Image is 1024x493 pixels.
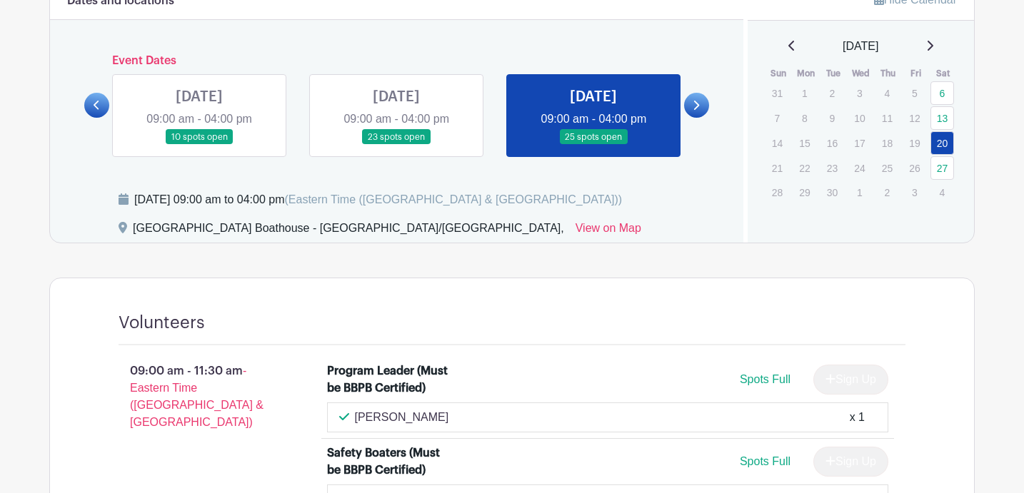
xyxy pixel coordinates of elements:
p: 5 [903,82,926,104]
p: 18 [875,132,899,154]
h4: Volunteers [119,312,205,333]
p: 26 [903,157,926,179]
span: [DATE] [843,38,878,55]
th: Wed [847,66,875,81]
p: 15 [793,132,816,154]
span: Spots Full [740,373,790,385]
p: 11 [875,107,899,129]
p: 4 [875,82,899,104]
a: View on Map [576,220,641,243]
th: Mon [792,66,820,81]
div: x 1 [850,409,865,426]
p: 24 [848,157,871,179]
p: 21 [766,157,789,179]
p: 31 [766,82,789,104]
div: Safety Boaters (Must be BBPB Certified) [327,444,451,479]
p: 2 [875,181,899,203]
div: Program Leader (Must be BBPB Certified) [327,362,451,397]
p: 12 [903,107,926,129]
p: 23 [820,157,844,179]
th: Sun [765,66,793,81]
span: Spots Full [740,455,790,467]
p: [PERSON_NAME] [355,409,449,426]
p: 2 [820,82,844,104]
p: 30 [820,181,844,203]
p: 1 [848,181,871,203]
p: 3 [848,82,871,104]
p: 22 [793,157,816,179]
a: 6 [930,81,954,105]
p: 16 [820,132,844,154]
p: 3 [903,181,926,203]
a: 13 [930,106,954,130]
p: 29 [793,181,816,203]
p: 7 [766,107,789,129]
p: 25 [875,157,899,179]
div: [GEOGRAPHIC_DATA] Boathouse - [GEOGRAPHIC_DATA]/[GEOGRAPHIC_DATA], [133,220,564,243]
th: Fri [902,66,930,81]
p: 14 [766,132,789,154]
th: Thu [875,66,903,81]
th: Sat [930,66,958,81]
a: 20 [930,131,954,155]
a: 27 [930,156,954,180]
div: [DATE] 09:00 am to 04:00 pm [134,191,622,208]
p: 28 [766,181,789,203]
p: 4 [930,181,954,203]
p: 10 [848,107,871,129]
span: (Eastern Time ([GEOGRAPHIC_DATA] & [GEOGRAPHIC_DATA])) [284,193,622,205]
p: 09:00 am - 11:30 am [96,357,304,437]
h6: Event Dates [109,54,684,68]
p: 8 [793,107,816,129]
p: 1 [793,82,816,104]
th: Tue [820,66,848,81]
p: 19 [903,132,926,154]
p: 17 [848,132,871,154]
p: 9 [820,107,844,129]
